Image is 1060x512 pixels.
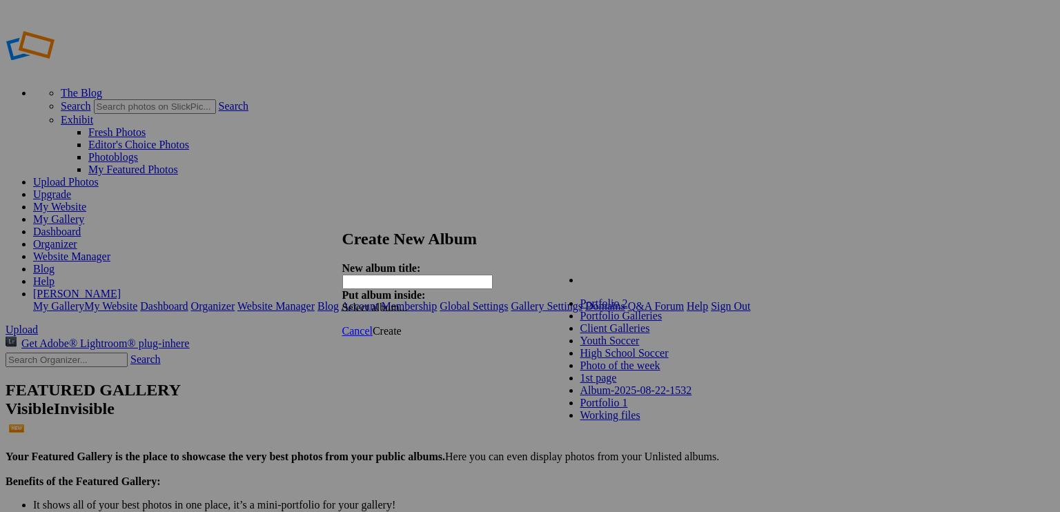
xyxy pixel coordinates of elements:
span: Select album... [342,302,408,313]
strong: New album title: [342,262,421,274]
span: Create [373,325,402,337]
a: Cancel [342,325,373,337]
h2: Create New Album [342,230,708,248]
strong: Put album inside: [342,289,426,301]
